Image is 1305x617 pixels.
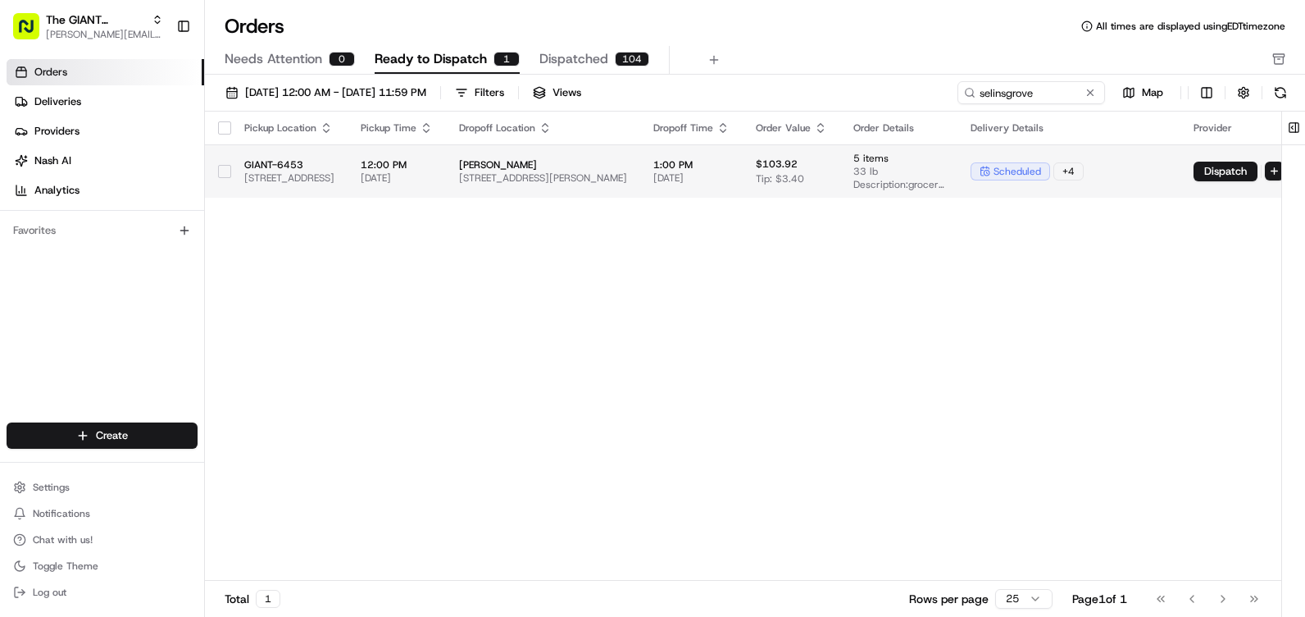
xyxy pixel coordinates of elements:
a: Powered byPylon [116,277,198,290]
span: Toggle Theme [33,560,98,573]
div: 💻 [139,240,152,253]
button: Notifications [7,502,198,525]
span: Notifications [33,507,90,520]
span: Analytics [34,183,80,198]
div: 104 [615,52,649,66]
span: $103.92 [756,158,798,171]
div: Pickup Time [361,121,433,135]
h1: Orders [225,13,284,39]
span: Map [1142,85,1163,100]
span: [DATE] [361,171,433,185]
div: 1 [493,52,520,66]
a: 📗Knowledge Base [10,231,132,261]
a: 💻API Documentation [132,231,270,261]
span: Deliveries [34,94,81,109]
button: Log out [7,581,198,604]
span: Providers [34,124,80,139]
span: All times are displayed using EDT timezone [1096,20,1285,33]
a: Deliveries [7,89,204,115]
span: [DATE] 12:00 AM - [DATE] 11:59 PM [245,85,426,100]
div: Start new chat [56,157,269,173]
a: Analytics [7,177,204,203]
button: Create [7,423,198,449]
span: Create [96,428,128,443]
span: Orders [34,65,67,80]
div: Provider [1194,121,1284,135]
span: Chat with us! [33,533,93,546]
input: Clear [43,106,271,123]
div: Total [225,590,280,608]
div: Order Details [853,121,944,135]
div: 0 [329,52,355,66]
div: + 4 [1053,162,1084,181]
button: Toggle Theme [7,555,198,578]
span: Log out [33,586,66,599]
a: Providers [7,118,204,144]
p: Welcome 👋 [16,66,298,92]
span: Ready to Dispatch [375,49,487,69]
button: Dispatch [1194,162,1257,181]
span: Dispatched [539,49,608,69]
button: Filters [448,81,512,104]
button: Start new chat [279,162,298,181]
span: 33 lb [853,165,944,178]
span: 12:00 PM [361,158,433,171]
span: Description: grocery bags [853,178,944,191]
div: Dropoff Location [459,121,627,135]
button: [PERSON_NAME][EMAIL_ADDRESS][PERSON_NAME][DOMAIN_NAME] [46,28,163,41]
img: 1736555255976-a54dd68f-1ca7-489b-9aae-adbdc363a1c4 [16,157,46,186]
a: Nash AI [7,148,204,174]
p: Rows per page [909,591,989,607]
div: Dropoff Time [653,121,730,135]
span: Settings [33,481,70,494]
span: [DATE] [653,171,730,185]
button: Map [1112,83,1174,103]
span: [STREET_ADDRESS] [244,171,334,185]
span: Needs Attention [225,49,322,69]
button: [DATE] 12:00 AM - [DATE] 11:59 PM [218,81,434,104]
span: GIANT-6453 [244,158,334,171]
button: Settings [7,476,198,499]
button: The GIANT Company [46,11,145,28]
span: Knowledge Base [33,238,125,254]
img: Nash [16,16,49,49]
span: Pylon [163,278,198,290]
span: scheduled [994,165,1041,178]
div: Page 1 of 1 [1072,591,1127,607]
span: [STREET_ADDRESS][PERSON_NAME] [459,171,627,185]
a: Orders [7,59,204,85]
div: Order Value [756,121,827,135]
button: Chat with us! [7,528,198,551]
button: Views [525,81,589,104]
div: Delivery Details [971,121,1167,135]
span: Nash AI [34,153,71,168]
div: Pickup Location [244,121,334,135]
input: Type to search [957,81,1105,104]
button: The GIANT Company[PERSON_NAME][EMAIL_ADDRESS][PERSON_NAME][DOMAIN_NAME] [7,7,170,46]
div: 📗 [16,240,30,253]
span: 5 items [853,152,944,165]
span: 1:00 PM [653,158,730,171]
div: Filters [475,85,504,100]
div: We're available if you need us! [56,173,207,186]
span: Tip: $3.40 [756,172,804,185]
span: [PERSON_NAME] [459,158,627,171]
div: 1 [256,590,280,608]
div: Favorites [7,217,198,244]
span: Views [552,85,581,100]
span: API Documentation [155,238,263,254]
button: Refresh [1269,81,1292,104]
